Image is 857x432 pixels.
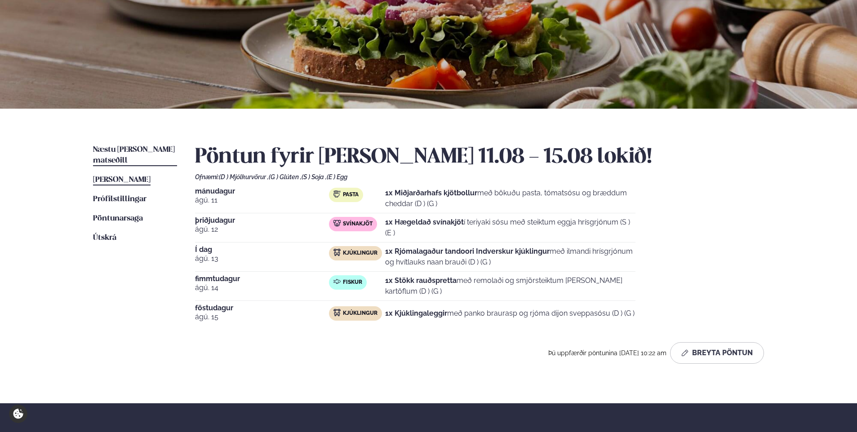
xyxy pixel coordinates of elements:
[195,282,329,293] span: ágú. 14
[269,173,302,181] span: (G ) Glúten ,
[343,310,377,317] span: Kjúklingur
[195,275,329,282] span: fimmtudagur
[333,309,341,316] img: chicken.svg
[93,146,175,164] span: Næstu [PERSON_NAME] matseðill
[93,233,116,243] a: Útskrá
[9,405,27,423] a: Cookie settings
[343,250,377,257] span: Kjúklingur
[385,247,550,256] strong: 1x Rjómalagaður tandoori Indverskur kjúklingur
[195,145,764,170] h2: Pöntun fyrir [PERSON_NAME] 11.08 - 15.08 lokið!
[195,246,329,253] span: Í dag
[670,342,764,364] button: Breyta Pöntun
[343,279,362,286] span: Fiskur
[385,309,447,317] strong: 1x Kjúklingaleggir
[385,275,635,297] p: með remolaði og smjörsteiktum [PERSON_NAME] kartöflum (D ) (G )
[343,191,359,198] span: Pasta
[385,188,635,209] p: með bökuðu pasta, tómatsósu og bræddum cheddar (D ) (G )
[93,215,143,222] span: Pöntunarsaga
[343,220,373,228] span: Svínakjöt
[93,175,151,185] a: [PERSON_NAME]
[195,217,329,224] span: þriðjudagur
[195,195,329,206] span: ágú. 11
[195,188,329,195] span: mánudagur
[219,173,269,181] span: (D ) Mjólkurvörur ,
[302,173,327,181] span: (S ) Soja ,
[333,190,341,198] img: pasta.svg
[93,194,147,205] a: Prófílstillingar
[385,218,464,226] strong: 1x Hægeldað svínakjöt
[195,173,764,181] div: Ofnæmi:
[93,234,116,242] span: Útskrá
[333,220,341,227] img: pork.svg
[333,249,341,256] img: chicken.svg
[385,276,457,285] strong: 1x Stökk rauðspretta
[93,176,151,184] span: [PERSON_NAME]
[333,278,341,285] img: fish.svg
[385,189,477,197] strong: 1x Miðjarðarhafs kjötbollur
[195,312,329,322] span: ágú. 15
[548,349,666,357] span: Þú uppfærðir pöntunina [DATE] 10:22 am
[385,217,635,238] p: í teriyaki sósu með steiktum eggja hrísgrjónum (S ) (E )
[195,253,329,264] span: ágú. 13
[385,246,635,268] p: með ilmandi hrísgrjónum og hvítlauks naan brauði (D ) (G )
[385,308,635,319] p: með panko braurasp og rjóma dijon sveppasósu (D ) (G )
[93,195,147,203] span: Prófílstillingar
[93,145,177,166] a: Næstu [PERSON_NAME] matseðill
[195,304,329,312] span: föstudagur
[327,173,347,181] span: (E ) Egg
[93,213,143,224] a: Pöntunarsaga
[195,224,329,235] span: ágú. 12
